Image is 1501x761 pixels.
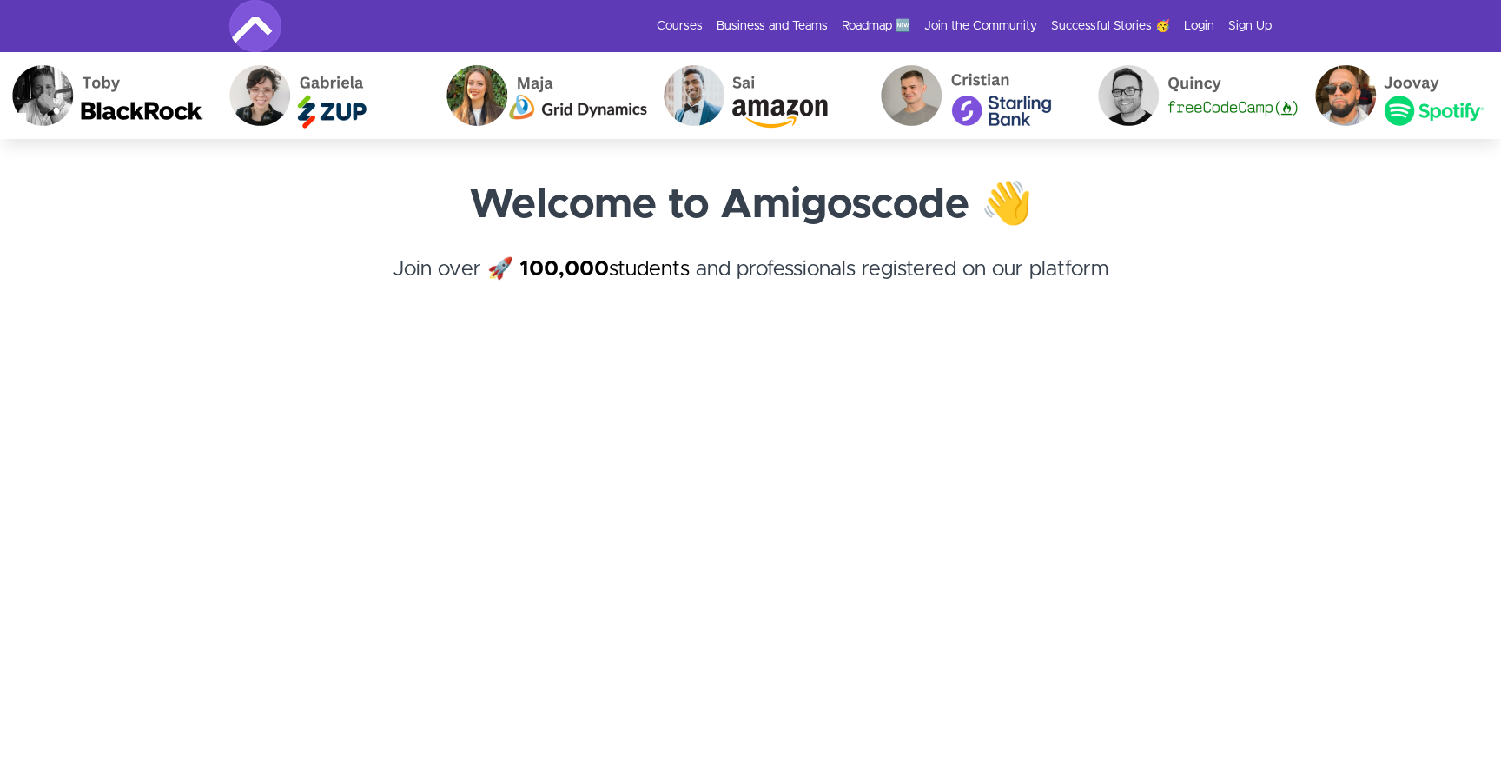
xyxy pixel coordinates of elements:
a: Business and Teams [717,17,828,35]
strong: Welcome to Amigoscode 👋 [469,184,1033,226]
a: Login [1184,17,1214,35]
img: Quincy [965,52,1182,139]
img: Cristian [748,52,965,139]
a: Sign Up [1228,17,1272,35]
img: Maja [314,52,531,139]
strong: 100,000 [519,259,609,280]
a: Join the Community [924,17,1037,35]
h4: Join over 🚀 and professionals registered on our platform [229,254,1272,316]
a: Roadmap 🆕 [842,17,910,35]
a: Successful Stories 🥳 [1051,17,1170,35]
img: Joovay [1182,52,1399,139]
a: Courses [657,17,703,35]
a: 100,000students [519,259,690,280]
img: Sai [531,52,748,139]
img: Gabriela [96,52,314,139]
